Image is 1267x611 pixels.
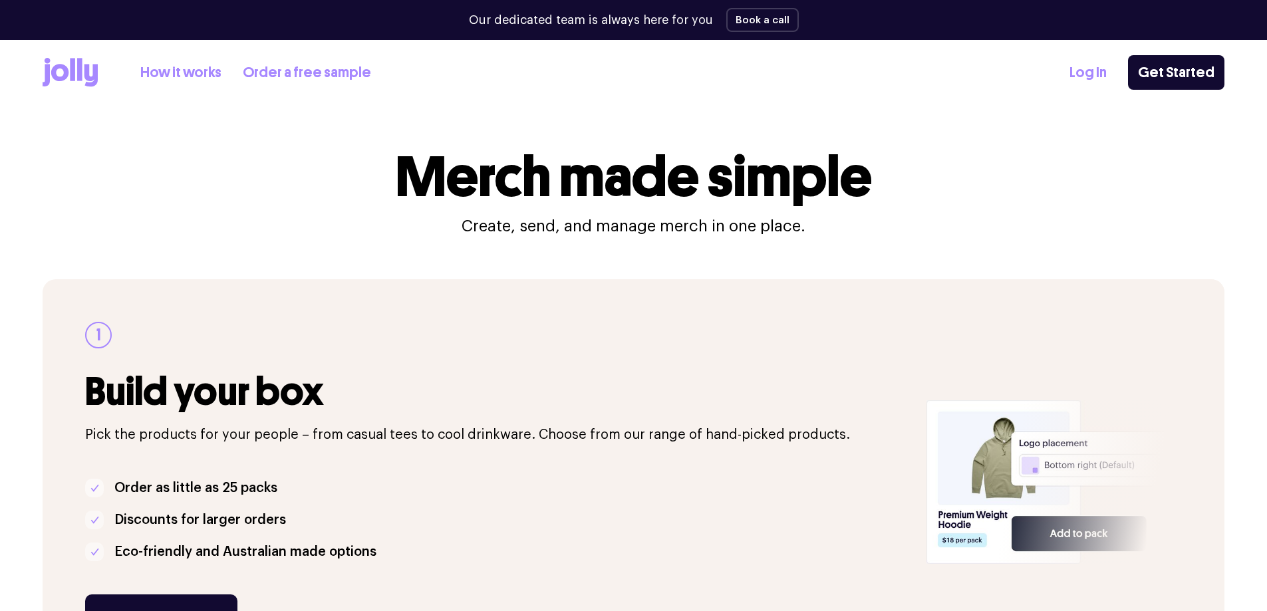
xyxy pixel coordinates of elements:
p: Discounts for larger orders [114,509,286,531]
a: Get Started [1128,55,1224,90]
div: 1 [85,322,112,348]
p: Eco-friendly and Australian made options [114,541,376,562]
p: Our dedicated team is always here for you [469,11,713,29]
p: Create, send, and manage merch in one place. [462,215,805,237]
a: Log In [1069,62,1107,84]
h1: Merch made simple [396,149,872,205]
p: Pick the products for your people – from casual tees to cool drinkware. Choose from our range of ... [85,424,911,445]
a: Order a free sample [243,62,371,84]
a: How it works [140,62,221,84]
p: Order as little as 25 packs [114,477,277,499]
button: Book a call [726,8,799,32]
h3: Build your box [85,370,911,414]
